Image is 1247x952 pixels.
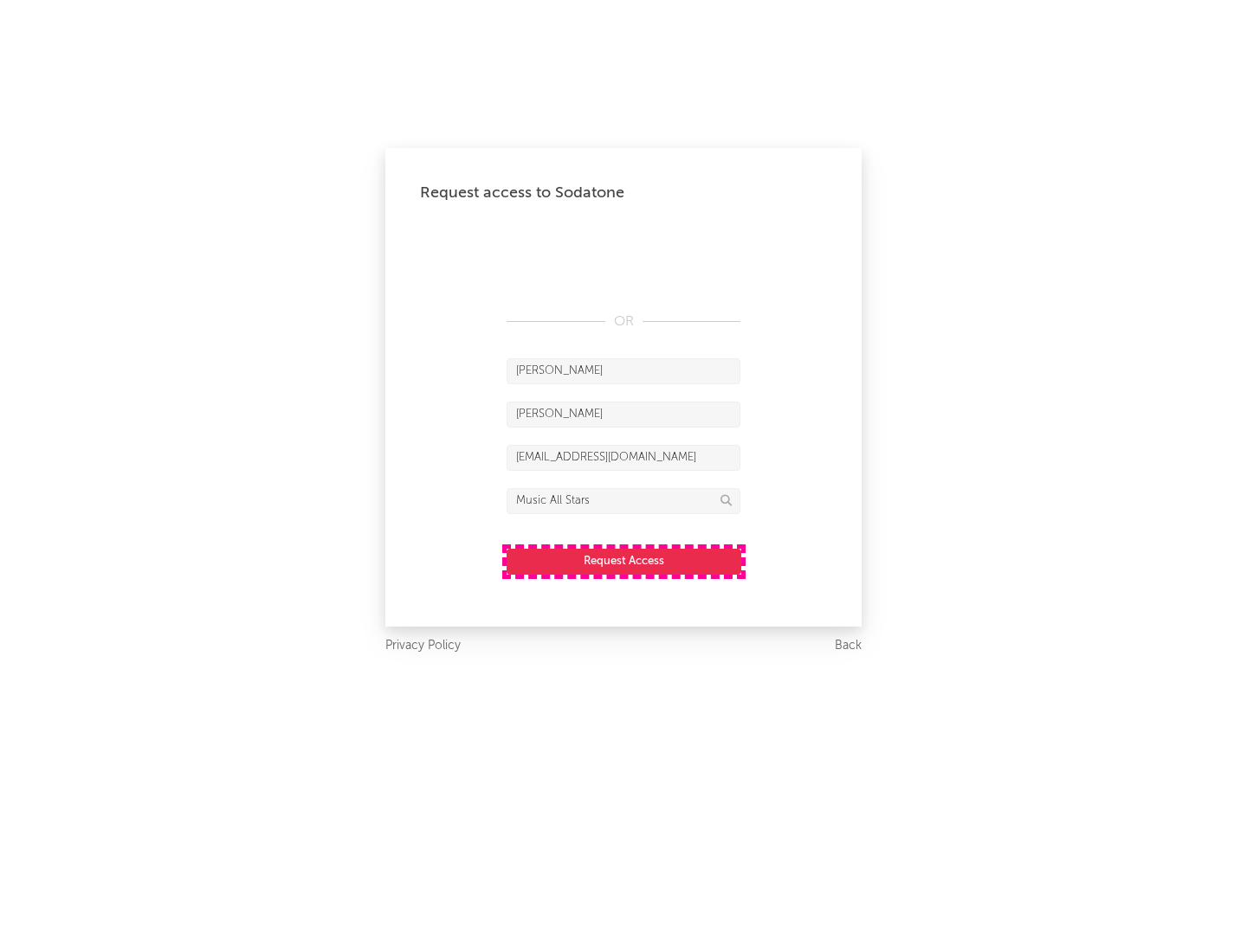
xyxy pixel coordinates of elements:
input: Last Name [507,402,740,428]
div: OR [507,312,740,332]
input: First Name [507,358,740,384]
input: Division [507,488,740,514]
div: Request access to Sodatone [420,183,827,203]
a: Privacy Policy [385,635,461,657]
button: Request Access [507,549,741,575]
a: Back [835,635,862,657]
input: Email [507,445,740,471]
